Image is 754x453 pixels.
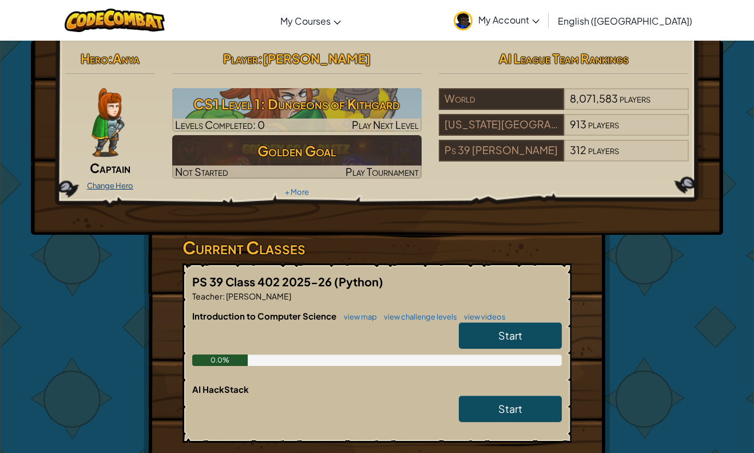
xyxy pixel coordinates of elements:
span: : [258,50,263,66]
a: World8,071,583players [439,99,689,112]
span: My Courses [280,15,331,27]
h3: Current Classes [182,235,572,261]
span: Captain [90,160,130,176]
a: English ([GEOGRAPHIC_DATA]) [552,5,698,36]
img: Golden Goal [172,135,422,179]
a: Change Hero [87,181,133,190]
span: English ([GEOGRAPHIC_DATA]) [558,15,692,27]
span: Introduction to Computer Science [192,310,338,321]
span: Teacher [192,291,223,301]
span: 913 [570,117,586,131]
span: players [620,92,650,105]
span: : [108,50,113,66]
span: Play Tournament [346,165,419,178]
a: Play Next Level [172,88,422,132]
span: Levels Completed: 0 [175,118,265,131]
img: CS1 Level 1: Dungeons of Kithgard [172,88,422,132]
a: [US_STATE][GEOGRAPHIC_DATA] Geographic District #31913players [439,125,689,138]
span: [PERSON_NAME] [263,50,371,66]
span: [PERSON_NAME] [225,291,291,301]
a: view videos [458,312,506,321]
img: captain-pose.png [92,88,124,157]
span: Start [498,402,522,415]
a: view map [338,312,377,321]
h3: Golden Goal [172,138,422,164]
div: [US_STATE][GEOGRAPHIC_DATA] Geographic District #31 [439,114,563,136]
span: Player [223,50,258,66]
span: (Python) [334,274,383,289]
a: My Account [448,2,545,38]
a: Start [459,396,562,422]
span: 312 [570,143,586,156]
span: 8,071,583 [570,92,618,105]
a: + More [285,187,309,196]
h3: CS1 Level 1: Dungeons of Kithgard [172,91,422,117]
div: Ps 39 [PERSON_NAME] [439,140,563,161]
a: My Courses [275,5,347,36]
img: avatar [454,11,473,30]
a: Golden GoalNot StartedPlay Tournament [172,135,422,179]
span: players [588,143,619,156]
div: 0.0% [192,354,248,366]
span: AI HackStack [192,384,249,395]
span: Not Started [175,165,228,178]
span: Start [498,329,522,342]
span: AI League Team Rankings [499,50,629,66]
span: : [223,291,225,301]
span: PS 39 Class 402 2025-26 [192,274,334,289]
span: My Account [478,14,539,26]
div: World [439,88,563,110]
span: players [588,117,619,131]
a: view challenge levels [378,312,457,321]
span: Play Next Level [352,118,419,131]
span: Hero [81,50,108,66]
img: CodeCombat logo [65,9,165,32]
a: Ps 39 [PERSON_NAME]312players [439,151,689,164]
span: Anya [113,50,140,66]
